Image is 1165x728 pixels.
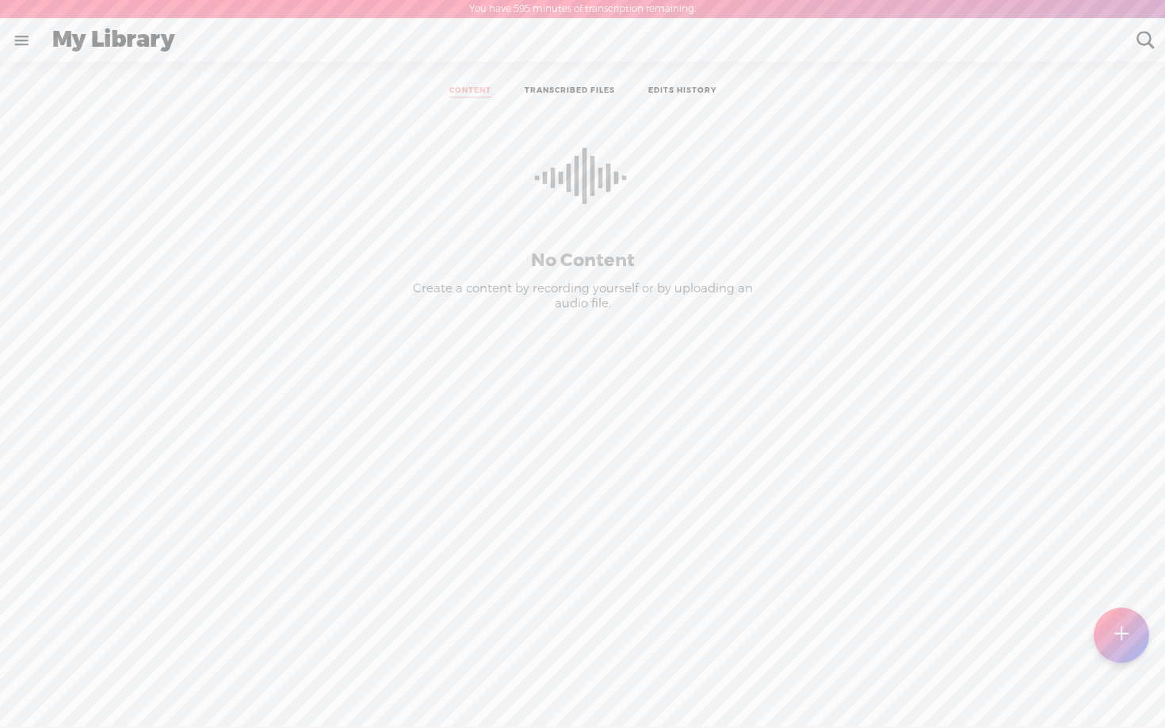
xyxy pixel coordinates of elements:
label: You have 595 minutes of transcription remaining. [469,3,696,16]
div: Create a content by recording yourself or by uploading an audio file. [409,281,756,312]
a: TRANSCRIBED FILES [525,86,615,97]
p: No Content [401,250,764,273]
div: My Library [41,20,1125,61]
a: CONTENT [449,86,491,97]
a: EDITS HISTORY [648,86,716,97]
